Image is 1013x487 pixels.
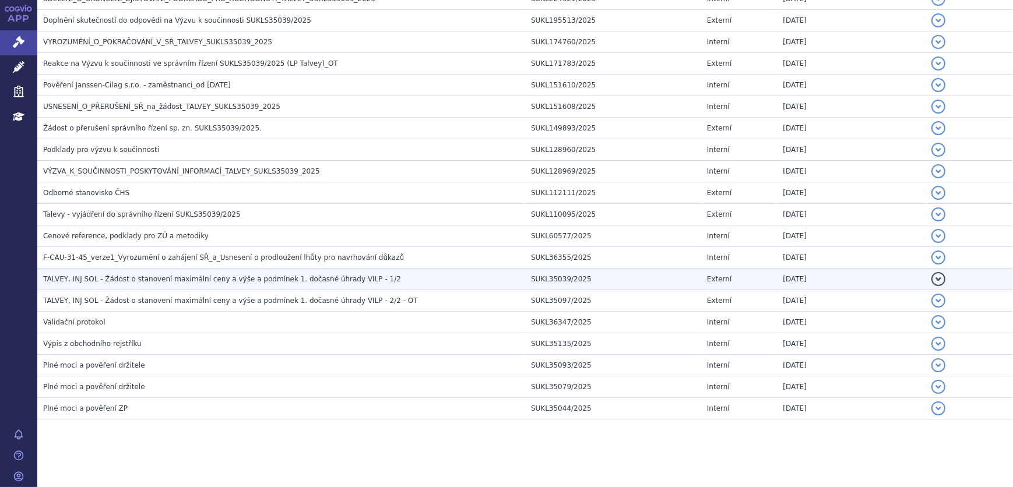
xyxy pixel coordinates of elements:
span: Výpis z obchodního rejstříku [43,340,142,348]
span: Externí [707,189,731,197]
span: Externí [707,59,731,68]
span: Doplnění skutečností do odpovědi na Výzvu k součinnosti SUKLS35039/2025 [43,16,311,24]
span: Interní [707,103,730,111]
span: F-CAU-31-45_verze1_Vyrozumění o zahájení SŘ_a_Usnesení o prodloužení lhůty pro navrhování důkazů [43,253,404,262]
span: Žádost o přerušení správního řízení sp. zn. SUKLS35039/2025. [43,124,262,132]
button: detail [931,207,945,221]
span: Podklady pro výzvu k součinnosti [43,146,159,154]
span: USNESENÍ_O_PŘERUŠENÍ_SŘ_na_žádost_TALVEY_SUKLS35039_2025 [43,103,280,111]
button: detail [931,186,945,200]
td: [DATE] [777,139,926,161]
td: [DATE] [777,161,926,182]
td: [DATE] [777,75,926,96]
span: Plné moci a pověření ZP [43,404,128,412]
td: [DATE] [777,376,926,398]
td: [DATE] [777,269,926,290]
td: SUKL171783/2025 [525,53,701,75]
span: Interní [707,361,730,369]
button: detail [931,272,945,286]
span: Interní [707,167,730,175]
span: Interní [707,232,730,240]
button: detail [931,164,945,178]
td: [DATE] [777,312,926,333]
td: [DATE] [777,398,926,419]
span: Externí [707,16,731,24]
button: detail [931,57,945,70]
button: detail [931,294,945,308]
span: Externí [707,210,731,218]
td: [DATE] [777,118,926,139]
td: SUKL128969/2025 [525,161,701,182]
td: [DATE] [777,290,926,312]
span: Interní [707,383,730,391]
td: SUKL35039/2025 [525,269,701,290]
td: SUKL195513/2025 [525,10,701,31]
td: SUKL110095/2025 [525,204,701,225]
td: [DATE] [777,355,926,376]
button: detail [931,35,945,49]
span: Interní [707,38,730,46]
td: [DATE] [777,225,926,247]
span: Interní [707,404,730,412]
span: Externí [707,124,731,132]
button: detail [931,100,945,114]
td: SUKL60577/2025 [525,225,701,247]
button: detail [931,250,945,264]
span: Interní [707,318,730,326]
td: SUKL151608/2025 [525,96,701,118]
button: detail [931,315,945,329]
button: detail [931,13,945,27]
span: Validační protokol [43,318,105,326]
span: Plné moci a pověření držitele [43,383,145,391]
span: VÝZVA_K_SOUČINNOSTI_POSKYTOVÁNÍ_INFORMACÍ_TALVEY_SUKLS35039_2025 [43,167,320,175]
span: Interní [707,253,730,262]
td: SUKL35097/2025 [525,290,701,312]
td: SUKL36347/2025 [525,312,701,333]
span: VYROZUMĚNÍ_O_POKRAČOVÁNÍ_V_SŘ_TALVEY_SUKLS35039_2025 [43,38,272,46]
span: Talevy - vyjádření do správního řízení SUKLS35039/2025 [43,210,241,218]
td: SUKL36355/2025 [525,247,701,269]
button: detail [931,401,945,415]
td: [DATE] [777,10,926,31]
td: SUKL35093/2025 [525,355,701,376]
button: detail [931,229,945,243]
button: detail [931,121,945,135]
td: [DATE] [777,53,926,75]
td: [DATE] [777,333,926,355]
span: Interní [707,81,730,89]
td: [DATE] [777,247,926,269]
td: SUKL35044/2025 [525,398,701,419]
button: detail [931,337,945,351]
span: Cenové reference, podklady pro ZÚ a metodiky [43,232,209,240]
td: SUKL151610/2025 [525,75,701,96]
span: Pověření Janssen-Cilag s.r.o. - zaměstnanci_od 03.03.2025 [43,81,231,89]
td: [DATE] [777,31,926,53]
td: SUKL174760/2025 [525,31,701,53]
td: [DATE] [777,96,926,118]
span: Interní [707,146,730,154]
span: Plné moci a pověření držitele [43,361,145,369]
span: Externí [707,275,731,283]
button: detail [931,380,945,394]
button: detail [931,78,945,92]
td: SUKL35079/2025 [525,376,701,398]
span: TALVEY, INJ SOL - Žádost o stanovení maximální ceny a výše a podmínek 1. dočasné úhrady VILP - 2/... [43,297,418,305]
button: detail [931,143,945,157]
td: SUKL112111/2025 [525,182,701,204]
button: detail [931,358,945,372]
span: Externí [707,297,731,305]
td: SUKL149893/2025 [525,118,701,139]
span: Reakce na Výzvu k součinnosti ve správním řízení SUKLS35039/2025 (LP Talvey)_OT [43,59,338,68]
td: [DATE] [777,182,926,204]
span: Interní [707,340,730,348]
td: SUKL128960/2025 [525,139,701,161]
span: TALVEY, INJ SOL - Žádost o stanovení maximální ceny a výše a podmínek 1. dočasné úhrady VILP - 1/2 [43,275,401,283]
td: [DATE] [777,204,926,225]
span: Odborné stanovisko ČHS [43,189,129,197]
td: SUKL35135/2025 [525,333,701,355]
